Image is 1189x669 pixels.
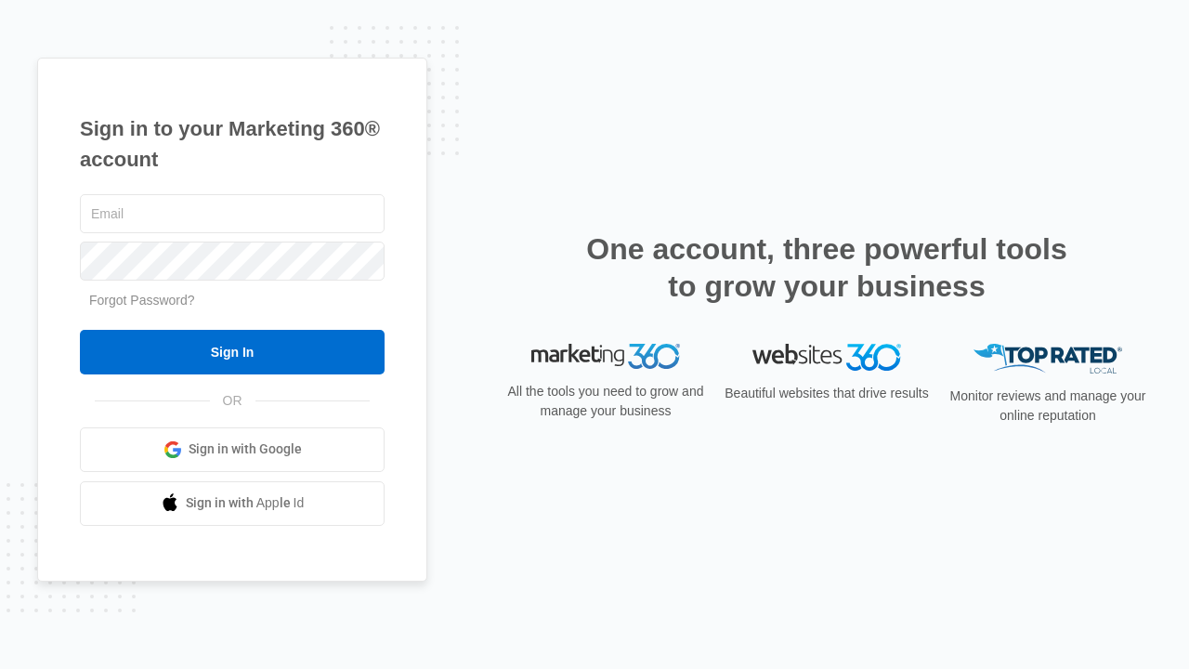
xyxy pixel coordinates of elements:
[581,230,1073,305] h2: One account, three powerful tools to grow your business
[944,387,1152,426] p: Monitor reviews and manage your online reputation
[80,481,385,526] a: Sign in with Apple Id
[80,330,385,374] input: Sign In
[186,493,305,513] span: Sign in with Apple Id
[502,382,710,421] p: All the tools you need to grow and manage your business
[973,344,1122,374] img: Top Rated Local
[80,427,385,472] a: Sign in with Google
[80,194,385,233] input: Email
[531,344,680,370] img: Marketing 360
[89,293,195,308] a: Forgot Password?
[189,439,302,459] span: Sign in with Google
[210,391,255,411] span: OR
[752,344,901,371] img: Websites 360
[723,384,931,403] p: Beautiful websites that drive results
[80,113,385,175] h1: Sign in to your Marketing 360® account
